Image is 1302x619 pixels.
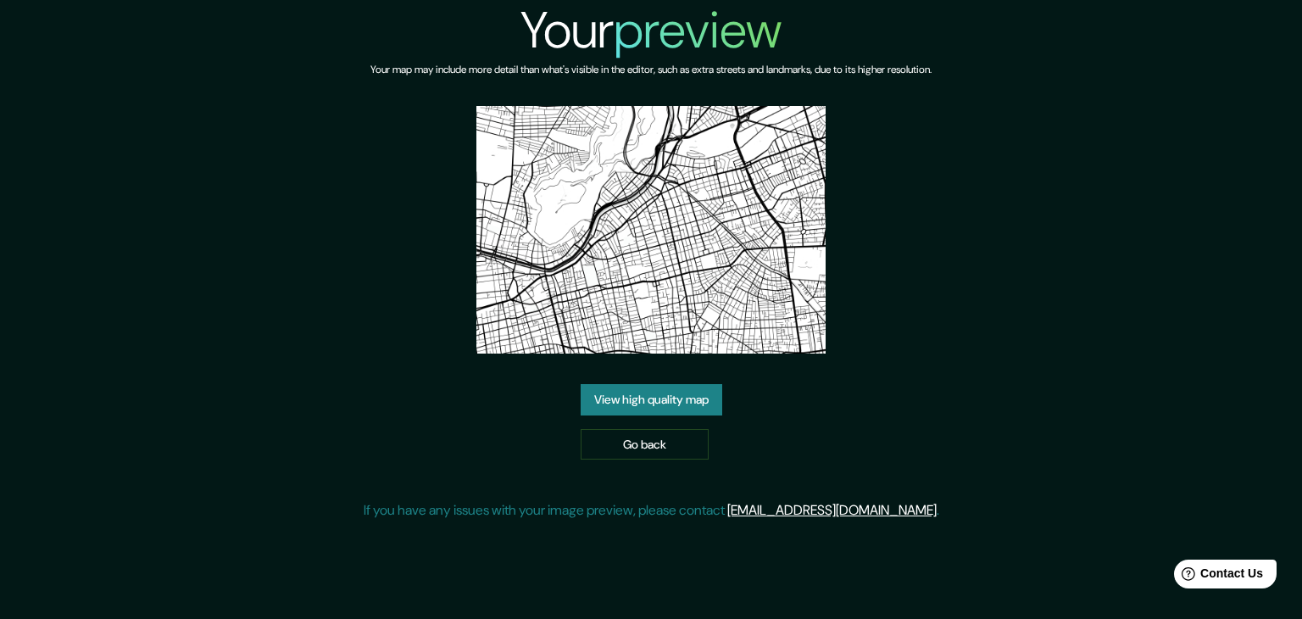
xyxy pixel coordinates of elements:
[364,500,939,521] p: If you have any issues with your image preview, please contact .
[1151,553,1283,600] iframe: Help widget launcher
[581,429,709,460] a: Go back
[476,106,826,354] img: created-map-preview
[727,501,937,519] a: [EMAIL_ADDRESS][DOMAIN_NAME]
[581,384,722,415] a: View high quality map
[370,61,932,79] h6: Your map may include more detail than what's visible in the editor, such as extra streets and lan...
